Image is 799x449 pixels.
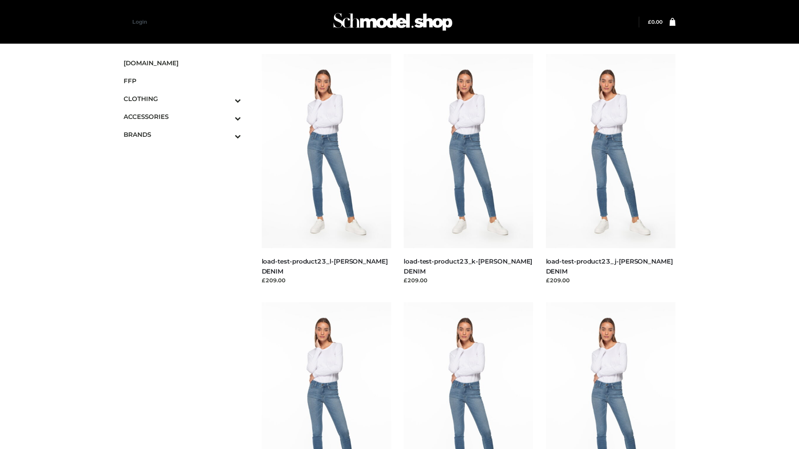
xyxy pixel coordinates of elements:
a: FFP [124,72,241,90]
span: FFP [124,76,241,86]
a: load-test-product23_k-[PERSON_NAME] DENIM [404,257,532,275]
button: Toggle Submenu [212,108,241,126]
a: £0.00 [648,19,663,25]
span: £ [648,19,651,25]
a: load-test-product23_j-[PERSON_NAME] DENIM [546,257,673,275]
div: £209.00 [546,276,676,284]
button: Toggle Submenu [212,90,241,108]
a: load-test-product23_l-[PERSON_NAME] DENIM [262,257,388,275]
span: CLOTHING [124,94,241,104]
a: ACCESSORIESToggle Submenu [124,108,241,126]
a: [DOMAIN_NAME] [124,54,241,72]
span: ACCESSORIES [124,112,241,121]
a: CLOTHINGToggle Submenu [124,90,241,108]
div: £209.00 [262,276,392,284]
span: BRANDS [124,130,241,139]
img: Schmodel Admin 964 [330,5,455,38]
span: [DOMAIN_NAME] [124,58,241,68]
a: Login [132,19,147,25]
div: £209.00 [404,276,533,284]
a: BRANDSToggle Submenu [124,126,241,143]
bdi: 0.00 [648,19,663,25]
button: Toggle Submenu [212,126,241,143]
